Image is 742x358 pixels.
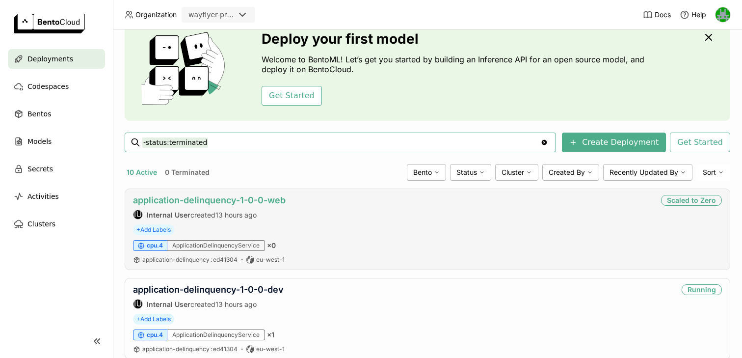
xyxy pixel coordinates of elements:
a: application-delinquency:ed41304 [142,345,238,353]
a: Docs [643,10,671,20]
button: Get Started [262,86,322,106]
span: × 0 [267,241,276,250]
span: Recently Updated By [609,168,678,177]
strong: Internal User [147,211,190,219]
span: Sort [703,168,716,177]
span: Bentos [27,108,51,120]
a: Secrets [8,159,105,179]
svg: Clear value [540,138,548,146]
span: application-delinquency ed41304 [142,256,238,263]
div: Sort [696,164,730,181]
div: Created By [542,164,599,181]
div: created [133,210,286,220]
a: application-delinquency-1-0-0-web [133,195,286,205]
a: Deployments [8,49,105,69]
input: Selected wayflyer-prod. [236,10,237,20]
img: cover onboarding [132,31,238,105]
span: Status [456,168,477,177]
div: Help [680,10,706,20]
span: Codespaces [27,81,69,92]
span: application-delinquency ed41304 [142,345,238,353]
button: Create Deployment [562,133,666,152]
span: +Add Labels [133,224,174,235]
div: Running [682,284,722,295]
div: Internal User [133,299,143,309]
div: Cluster [495,164,538,181]
a: application-delinquency:ed41304 [142,256,238,264]
img: Sean Hickey [715,7,730,22]
a: Bentos [8,104,105,124]
span: Secrets [27,163,53,175]
div: Scaled to Zero [661,195,722,206]
a: Activities [8,187,105,206]
span: Organization [135,10,177,19]
span: cpu.4 [147,331,163,339]
span: Help [691,10,706,19]
div: Bento [407,164,446,181]
a: application-delinquency-1-0-0-dev [133,284,284,295]
span: 13 hours ago [215,300,257,308]
button: Get Started [670,133,730,152]
span: Docs [655,10,671,19]
span: Clusters [27,218,55,230]
span: × 1 [267,330,274,339]
span: : [211,256,212,263]
div: Internal User [133,210,143,220]
div: ApplicationDelinquencyService [167,330,265,340]
span: eu-west-1 [256,345,285,353]
span: : [211,345,212,353]
p: Welcome to BentoML! Let’s get you started by building an Inference API for an open source model, ... [262,55,649,74]
div: Recently Updated By [603,164,692,181]
h3: Deploy your first model [262,31,649,47]
a: Models [8,132,105,151]
div: created [133,299,284,309]
a: Codespaces [8,77,105,96]
span: Created By [549,168,585,177]
a: Clusters [8,214,105,234]
img: logo [14,14,85,33]
span: Activities [27,191,59,202]
input: Search [142,135,540,150]
span: Models [27,136,52,147]
button: 0 Terminated [163,166,212,179]
div: IU [133,300,142,308]
span: +Add Labels [133,314,174,325]
div: ApplicationDelinquencyService [167,240,265,251]
div: IU [133,210,142,219]
div: wayflyer-prod [188,10,235,20]
span: 13 hours ago [215,211,257,219]
span: Deployments [27,53,73,65]
div: Status [450,164,491,181]
strong: Internal User [147,300,190,308]
span: Cluster [502,168,524,177]
span: eu-west-1 [256,256,285,264]
span: cpu.4 [147,242,163,249]
button: 10 Active [125,166,159,179]
span: Bento [413,168,432,177]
